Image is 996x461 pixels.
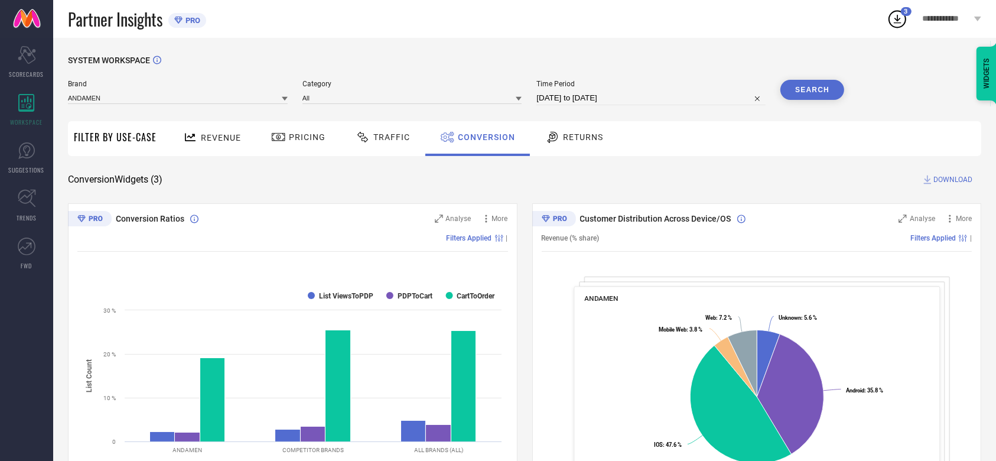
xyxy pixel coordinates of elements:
[536,91,766,105] input: Select time period
[532,211,576,229] div: Premium
[68,56,150,65] span: SYSTEM WORKSPACE
[458,132,515,142] span: Conversion
[447,234,492,242] span: Filters Applied
[446,215,471,223] span: Analyse
[85,359,93,392] tspan: List Count
[705,314,732,321] text: : 7.2 %
[846,387,864,394] tspan: Android
[68,80,288,88] span: Brand
[654,442,663,449] tspan: IOS
[933,174,972,186] span: DOWNLOAD
[74,130,157,144] span: Filter By Use-Case
[899,215,907,223] svg: Zoom
[659,326,702,333] text: : 3.8 %
[103,395,116,401] text: 10 %
[457,292,496,300] text: CartToOrder
[9,165,45,174] span: SUGGESTIONS
[398,292,432,300] text: PDPToCart
[11,118,43,126] span: WORKSPACE
[116,214,184,223] span: Conversion Ratios
[563,132,603,142] span: Returns
[659,326,686,333] tspan: Mobile Web
[103,307,116,314] text: 30 %
[112,439,116,445] text: 0
[17,213,37,222] span: TRENDS
[779,314,801,321] tspan: Unknown
[506,234,508,242] span: |
[172,447,202,453] text: ANDAMEN
[201,133,241,142] span: Revenue
[779,314,817,321] text: : 5.6 %
[910,234,956,242] span: Filters Applied
[580,214,731,223] span: Customer Distribution Across Device/OS
[780,80,844,100] button: Search
[373,132,410,142] span: Traffic
[414,447,463,453] text: ALL BRANDS (ALL)
[302,80,522,88] span: Category
[956,215,972,223] span: More
[289,132,326,142] span: Pricing
[904,8,908,15] span: 3
[282,447,344,453] text: COMPETITOR BRANDS
[68,211,112,229] div: Premium
[68,7,162,31] span: Partner Insights
[9,70,44,79] span: SCORECARDS
[542,234,600,242] span: Revenue (% share)
[970,234,972,242] span: |
[846,387,883,394] text: : 35.8 %
[68,174,162,186] span: Conversion Widgets ( 3 )
[183,16,200,25] span: PRO
[910,215,935,223] span: Analyse
[584,294,618,303] span: ANDAMEN
[492,215,508,223] span: More
[887,8,908,30] div: Open download list
[705,314,716,321] tspan: Web
[536,80,766,88] span: Time Period
[654,442,682,449] text: : 47.6 %
[319,292,373,300] text: List ViewsToPDP
[435,215,443,223] svg: Zoom
[21,261,32,270] span: FWD
[103,351,116,358] text: 20 %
